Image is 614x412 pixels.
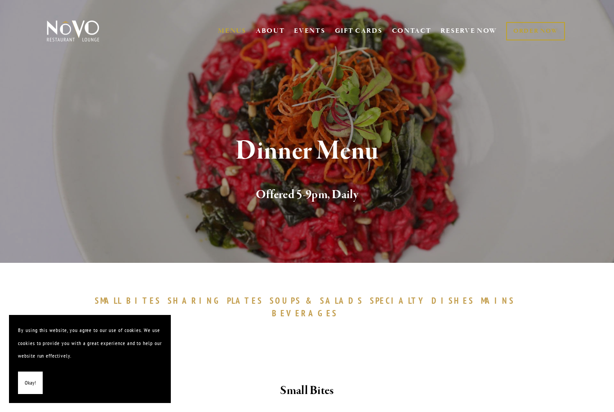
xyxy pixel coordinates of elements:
[95,295,165,306] a: SMALLBITES
[270,295,367,306] a: SOUPS&SALADS
[432,295,474,306] span: DISHES
[272,308,338,319] span: BEVERAGES
[481,295,519,306] a: MAINS
[335,22,383,40] a: GIFT CARDS
[9,315,171,403] section: Cookie banner
[440,22,497,40] a: RESERVE NOW
[392,22,432,40] a: CONTACT
[272,308,342,319] a: BEVERAGES
[45,20,101,42] img: Novo Restaurant &amp; Lounge
[320,295,363,306] span: SALADS
[506,22,565,40] a: ORDER NOW
[168,295,222,306] span: SHARING
[95,295,122,306] span: SMALL
[61,186,553,204] h2: Offered 5-9pm, Daily
[25,377,36,390] span: Okay!
[168,295,267,306] a: SHARINGPLATES
[18,324,162,363] p: By using this website, you agree to our use of cookies. We use cookies to provide you with a grea...
[256,27,285,35] a: ABOUT
[481,295,515,306] span: MAINS
[280,383,334,399] strong: Small Bites
[294,27,325,35] a: EVENTS
[227,295,263,306] span: PLATES
[306,295,316,306] span: &
[370,295,479,306] a: SPECIALTYDISHES
[18,372,43,394] button: Okay!
[218,27,246,35] a: MENUS
[270,295,301,306] span: SOUPS
[61,137,553,166] h1: Dinner Menu
[126,295,161,306] span: BITES
[370,295,427,306] span: SPECIALTY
